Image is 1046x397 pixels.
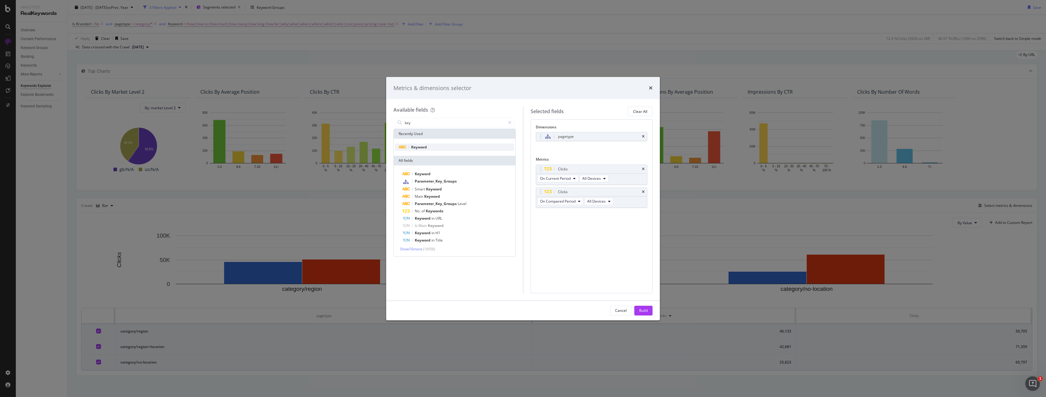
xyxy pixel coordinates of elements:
span: Main [415,194,424,199]
span: Smart [415,186,426,192]
span: Keyword [415,238,431,243]
span: in [431,216,435,221]
span: Keyword [415,216,431,221]
span: Keyword [426,186,442,192]
div: times [642,167,645,171]
div: Build [639,308,648,313]
span: ( 10 / 56 ) [423,246,435,252]
div: Clicks [558,166,568,172]
div: pagetype [558,134,574,140]
div: times [649,84,653,92]
button: Build [634,306,653,315]
div: Clear All [633,109,647,114]
button: All Devices [584,198,613,205]
span: No. [415,208,421,214]
span: of [421,208,426,214]
span: H1 [435,230,440,235]
iframe: Intercom live chat [1025,376,1040,391]
span: Keywords [426,208,443,214]
span: Main [418,223,428,228]
div: pagetypetimes [536,132,648,141]
span: On Current Period [540,176,571,181]
span: Parameter_Key_Groups [415,201,458,206]
span: All Devices [582,176,601,181]
span: On Compared Period [540,199,576,204]
div: All fields [394,156,515,165]
span: Parameter_Key_Groups [415,179,457,184]
span: Keyword [415,230,431,235]
button: Cancel [610,306,632,315]
span: Keyword [411,145,427,150]
div: modal [386,77,660,320]
span: 1 [1038,376,1043,381]
button: All Devices [580,175,608,182]
div: Available fields [393,106,428,113]
span: Show 10 more [400,246,422,252]
div: Cancel [615,308,627,313]
button: On Current Period [537,175,578,182]
span: All Devices [587,199,606,204]
div: Recently Used [394,129,515,139]
button: Clear All [628,106,653,116]
span: Is [415,223,418,228]
input: Search by field name [404,118,505,127]
button: On Compared Period [537,198,583,205]
div: ClickstimesOn Compared PeriodAll Devices [536,187,648,208]
div: ClickstimesOn Current PeriodAll Devices [536,165,648,185]
div: Clicks [558,189,568,195]
div: Metrics [536,157,648,164]
div: times [642,190,645,194]
div: Dimensions [536,124,648,132]
div: Metrics & dimensions selector [393,84,471,92]
span: Keyword [428,223,444,228]
span: Title [435,238,443,243]
span: Level [458,201,466,206]
span: in [431,238,435,243]
div: Selected fields [531,108,564,115]
span: Keyword [415,171,431,176]
div: times [642,135,645,138]
span: URL [435,216,442,221]
span: in [431,230,435,235]
span: Keyword [424,194,440,199]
